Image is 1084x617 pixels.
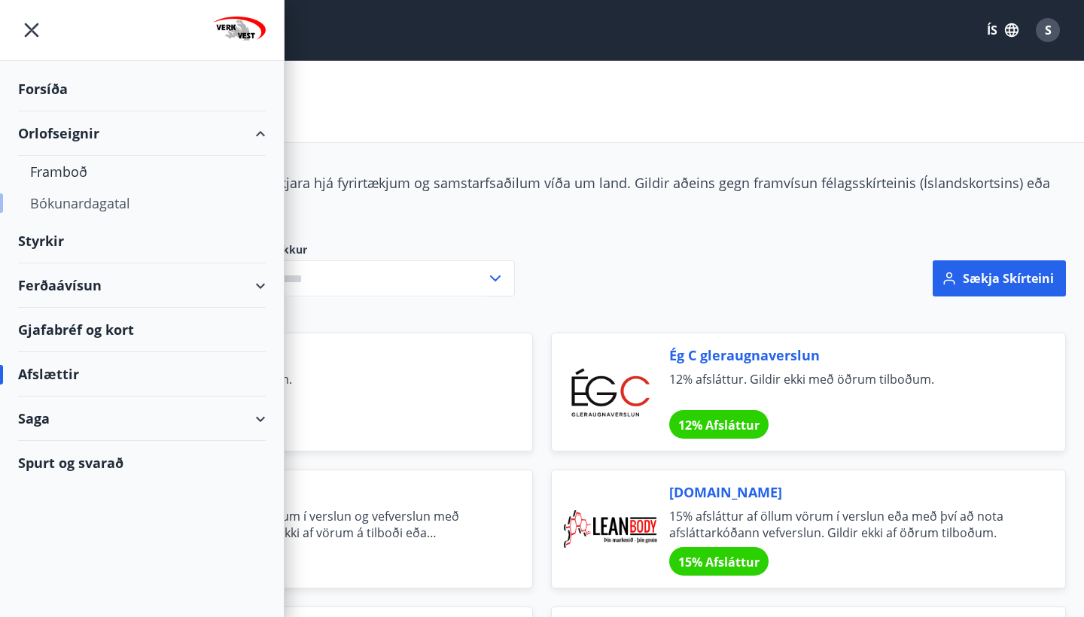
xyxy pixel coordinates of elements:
div: Orlofseignir [18,111,266,156]
span: 15% afsláttur af öllum vörum í verslun og vefverslun með afsláttarkóðanum. Gildir ekki af vörum á... [136,508,496,541]
span: [DOMAIN_NAME] [669,482,1029,502]
img: union_logo [213,17,266,47]
div: Ferðaávísun [18,263,266,308]
div: Spurt og svarað [18,441,266,485]
div: Afslættir [18,352,266,397]
span: Félagsmenn njóta veglegra tilboða og sérkjara hjá fyrirtækjum og samstarfsaðilum víða um land. Gi... [18,174,1050,211]
div: Saga [18,397,266,441]
span: 15% Afsláttur [678,554,760,570]
span: 12% Afsláttur [678,417,760,433]
div: Forsíða [18,67,266,111]
label: Flokkur [266,242,515,257]
button: menu [18,17,45,44]
span: 12% afsláttur. Gildir ekki með öðrum tilboðum. [669,371,1029,404]
button: S [1030,12,1066,48]
span: Ég C gleraugnaverslun [669,345,1029,365]
div: Bókunardagatal [30,187,254,219]
div: Styrkir [18,219,266,263]
button: ÍS [979,17,1027,44]
div: Framboð [30,156,254,187]
span: 10% afsláttur af gleraugum. [136,371,496,404]
span: 15% afsláttur af öllum vörum í verslun eða með því að nota afsláttarkóðann vefverslun. Gildir ekk... [669,508,1029,541]
span: Gleraugna Gallerí [136,345,496,365]
button: Sækja skírteini [933,260,1066,296]
div: Gjafabréf og kort [18,308,266,352]
span: S [1045,22,1052,38]
span: [DOMAIN_NAME] [136,482,496,502]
